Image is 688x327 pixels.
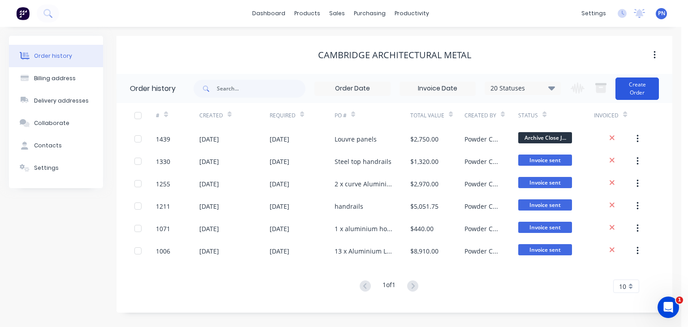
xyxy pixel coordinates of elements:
input: Order Date [315,82,390,95]
div: 2 x curve Aluminium Louvre style panel [335,179,392,189]
div: $2,970.00 [410,179,439,189]
div: [DATE] [199,202,219,211]
div: Billing address [34,74,76,82]
a: dashboard [248,7,290,20]
div: handrails [335,202,363,211]
div: Status [518,103,594,128]
div: Required [270,103,335,128]
button: Collaborate [9,112,103,134]
div: sales [325,7,349,20]
div: [DATE] [270,157,289,166]
button: Order history [9,45,103,67]
div: Powder Crew [464,224,501,233]
div: Powder Crew [464,202,501,211]
div: Total Value [410,103,464,128]
div: Required [270,112,296,120]
div: 1255 [156,179,170,189]
button: Settings [9,157,103,179]
div: $440.00 [410,224,434,233]
span: PN [658,9,665,17]
div: # [156,103,199,128]
div: 1 of 1 [383,280,396,293]
button: Contacts [9,134,103,157]
div: Powder Crew [464,157,501,166]
span: Invoice sent [518,177,572,188]
div: Created [199,112,223,120]
div: Created By [464,103,519,128]
div: purchasing [349,7,390,20]
div: [DATE] [199,179,219,189]
span: Invoice sent [518,155,572,166]
div: 1006 [156,246,170,256]
div: Steel top handrails [335,157,391,166]
div: Collaborate [34,119,69,127]
iframe: Intercom live chat [658,297,679,318]
div: 1439 [156,134,170,144]
div: [DATE] [270,224,289,233]
div: 1330 [156,157,170,166]
div: Powder Crew [464,246,501,256]
div: Created [199,103,270,128]
div: [DATE] [199,246,219,256]
div: Invoiced [594,103,637,128]
div: $2,750.00 [410,134,439,144]
button: Create Order [615,77,659,100]
div: PO # [335,112,347,120]
div: 20 Statuses [485,83,560,93]
div: [DATE] [199,157,219,166]
div: Contacts [34,142,62,150]
div: PO # [335,103,410,128]
input: Invoice Date [400,82,475,95]
div: Louvre panels [335,134,377,144]
div: Settings [34,164,59,172]
input: Search... [217,80,305,98]
img: Factory [16,7,30,20]
div: Total Value [410,112,444,120]
div: 1 x aluminium hood [335,224,392,233]
span: Invoice sent [518,199,572,211]
button: Billing address [9,67,103,90]
div: [DATE] [270,202,289,211]
div: Cambridge Architectural Metal [318,50,471,60]
div: Delivery addresses [34,97,89,105]
div: $8,910.00 [410,246,439,256]
div: Order history [130,83,176,94]
div: [DATE] [270,179,289,189]
div: [DATE] [199,134,219,144]
div: products [290,7,325,20]
div: # [156,112,159,120]
button: Delivery addresses [9,90,103,112]
div: 1211 [156,202,170,211]
div: $1,320.00 [410,157,439,166]
div: Powder Crew [464,134,501,144]
span: 1 [676,297,683,304]
div: productivity [390,7,434,20]
div: Invoiced [594,112,619,120]
div: 1071 [156,224,170,233]
div: $5,051.75 [410,202,439,211]
div: 13 x Aluminium Louvre style [335,246,392,256]
div: Order history [34,52,72,60]
span: Archive Close J... [518,132,572,143]
span: 10 [619,282,626,291]
div: [DATE] [270,134,289,144]
div: Powder Crew [464,179,501,189]
div: [DATE] [199,224,219,233]
div: settings [577,7,611,20]
div: Status [518,112,538,120]
div: Created By [464,112,496,120]
span: Invoice sent [518,222,572,233]
div: [DATE] [270,246,289,256]
span: Invoice sent [518,244,572,255]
